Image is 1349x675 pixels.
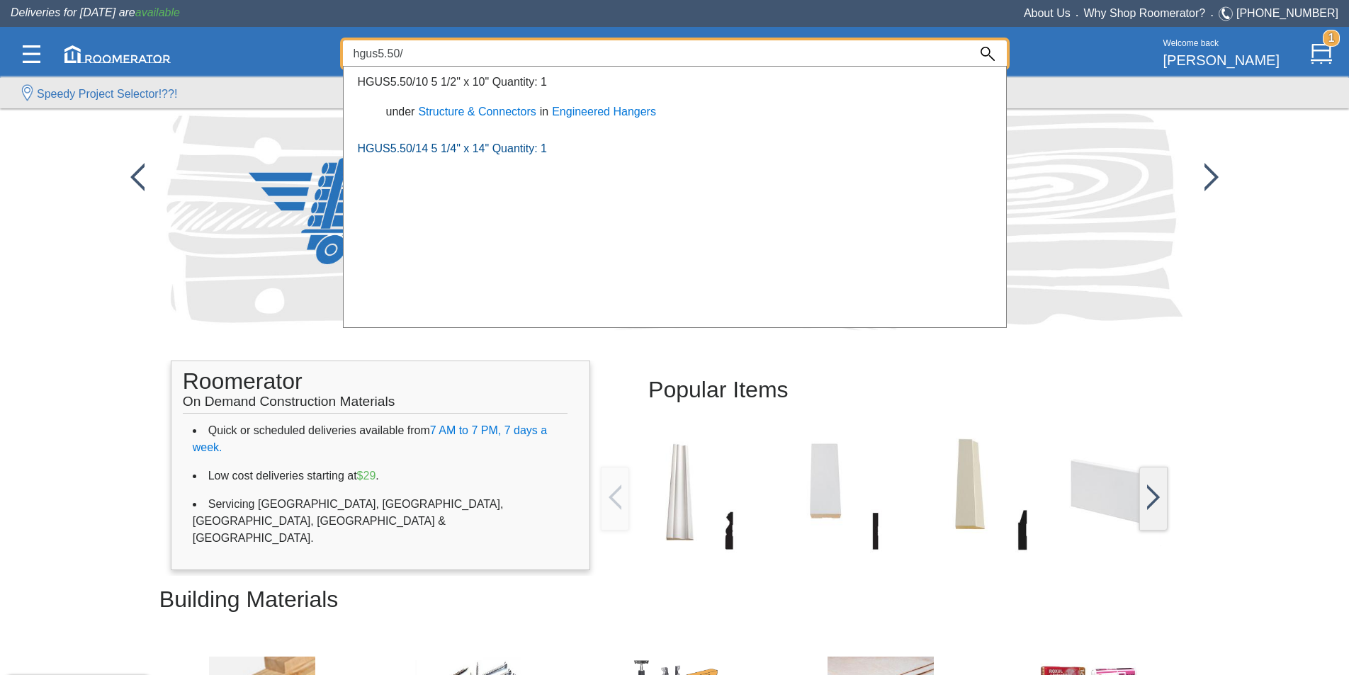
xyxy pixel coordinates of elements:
[358,142,548,154] a: HGUS5.50/14 5 1/4" x 14" Quantity: 1
[414,106,539,118] a: Structure & Connectors
[981,47,995,61] img: Search_Icon.svg
[1071,12,1084,18] span: •
[540,106,548,118] span: in
[135,6,180,18] span: available
[11,6,180,18] span: Deliveries for [DATE] are
[1084,7,1206,19] a: Why Shop Roomerator?
[1236,7,1338,19] a: [PHONE_NUMBER]
[64,45,171,63] img: roomerator-logo.svg
[1205,12,1219,18] span: •
[379,103,415,120] label: under
[548,106,660,118] a: Engineered Hangers
[1323,30,1340,47] strong: 1
[343,40,969,67] input: Search...?
[1311,43,1332,64] img: Cart.svg
[1219,5,1236,23] img: Telephone.svg
[358,76,548,88] a: HGUS5.50/10 5 1/2" x 10" Quantity: 1
[23,45,40,63] img: Categories.svg
[1024,7,1071,19] a: About Us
